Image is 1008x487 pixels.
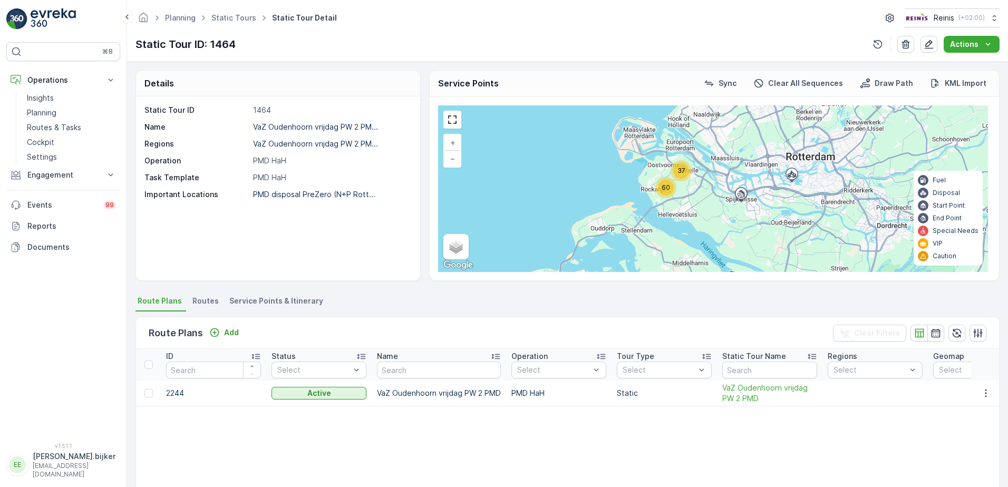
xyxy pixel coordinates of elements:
[6,443,120,449] span: v 1.51.1
[677,167,685,174] span: 37
[856,77,917,90] button: Draw Path
[138,16,149,25] a: Homepage
[27,93,54,103] p: Insights
[307,388,331,398] p: Active
[27,221,116,231] p: Reports
[205,326,243,339] button: Add
[165,13,196,22] a: Planning
[166,388,261,398] p: 2244
[719,78,736,89] p: Sync
[253,172,409,183] p: PMD HaH
[23,135,120,150] a: Cockpit
[144,189,249,200] p: Important Locations
[517,365,590,375] p: Select
[933,214,962,222] p: End Point
[27,122,81,133] p: Routes & Tasks
[253,155,409,166] p: PMD HaH
[166,351,173,362] p: ID
[6,8,27,30] img: logo
[617,388,712,398] p: Static
[617,351,654,362] p: Tour Type
[749,77,847,90] button: Clear All Sequences
[933,227,978,235] p: Special Needs
[253,190,375,199] p: PMD disposal PreZero (N+P Rott...
[272,387,366,400] button: Active
[27,108,56,118] p: Planning
[144,172,249,183] p: Task Template
[377,362,501,378] input: Search
[144,139,249,149] p: Regions
[833,365,906,375] p: Select
[905,12,929,24] img: Reinis-Logo-Vrijstaand_Tekengebied-1-copy2_aBO4n7j.png
[945,78,986,89] p: KML Import
[6,194,120,216] a: Events99
[623,365,695,375] p: Select
[135,36,236,52] p: Static Tour ID: 1464
[270,13,339,23] span: Static Tour Detail
[944,36,1000,53] button: Actions
[926,77,991,90] button: KML Import
[444,135,460,151] a: Zoom In
[377,388,501,398] p: VaZ Oudenhoorn vrijdag PW 2 PMD
[671,160,692,181] div: 37
[933,252,956,260] p: Caution
[722,362,817,378] input: Search
[441,258,476,272] a: Open this area in Google Maps (opens a new window)
[6,164,120,186] button: Engagement
[144,155,249,166] p: Operation
[450,138,455,147] span: +
[9,456,26,473] div: EE
[192,296,219,306] span: Routes
[450,154,455,163] span: −
[662,183,670,191] span: 60
[933,189,960,197] p: Disposal
[144,77,174,90] p: Details
[138,296,182,306] span: Route Plans
[511,388,606,398] p: PMD HaH
[105,201,114,209] p: 99
[6,237,120,258] a: Documents
[27,170,99,180] p: Engagement
[149,326,203,340] p: Route Plans
[272,351,296,362] p: Status
[875,78,913,89] p: Draw Path
[31,8,76,30] img: logo_light-DOdMpM7g.png
[905,8,1000,27] button: Reinis(+02:00)
[33,462,115,479] p: [EMAIL_ADDRESS][DOMAIN_NAME]
[950,39,978,50] p: Actions
[27,137,54,148] p: Cockpit
[6,216,120,237] a: Reports
[102,47,113,56] p: ⌘B
[144,105,249,115] p: Static Tour ID
[438,77,499,90] p: Service Points
[933,201,965,210] p: Start Point
[444,112,460,128] a: View Fullscreen
[377,351,398,362] p: Name
[229,296,323,306] span: Service Points & Itinerary
[253,139,378,148] p: VaZ Oudenhoorn vrijdag PW 2 PM...
[6,451,120,479] button: EE[PERSON_NAME].bijker[EMAIL_ADDRESS][DOMAIN_NAME]
[23,105,120,120] a: Planning
[933,239,943,248] p: VIP
[828,351,857,362] p: Regions
[27,152,57,162] p: Settings
[23,150,120,164] a: Settings
[27,200,97,210] p: Events
[933,176,946,184] p: Fuel
[253,105,409,115] p: 1464
[833,325,906,342] button: Clear Filters
[166,362,261,378] input: Search
[444,235,468,258] a: Layers
[441,258,476,272] img: Google
[144,389,153,397] div: Toggle Row Selected
[958,14,985,22] p: ( +02:00 )
[934,13,954,23] p: Reinis
[768,78,843,89] p: Clear All Sequences
[211,13,256,22] a: Static Tours
[655,177,676,198] div: 60
[444,151,460,167] a: Zoom Out
[511,351,548,362] p: Operation
[23,91,120,105] a: Insights
[277,365,350,375] p: Select
[33,451,115,462] p: [PERSON_NAME].bijker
